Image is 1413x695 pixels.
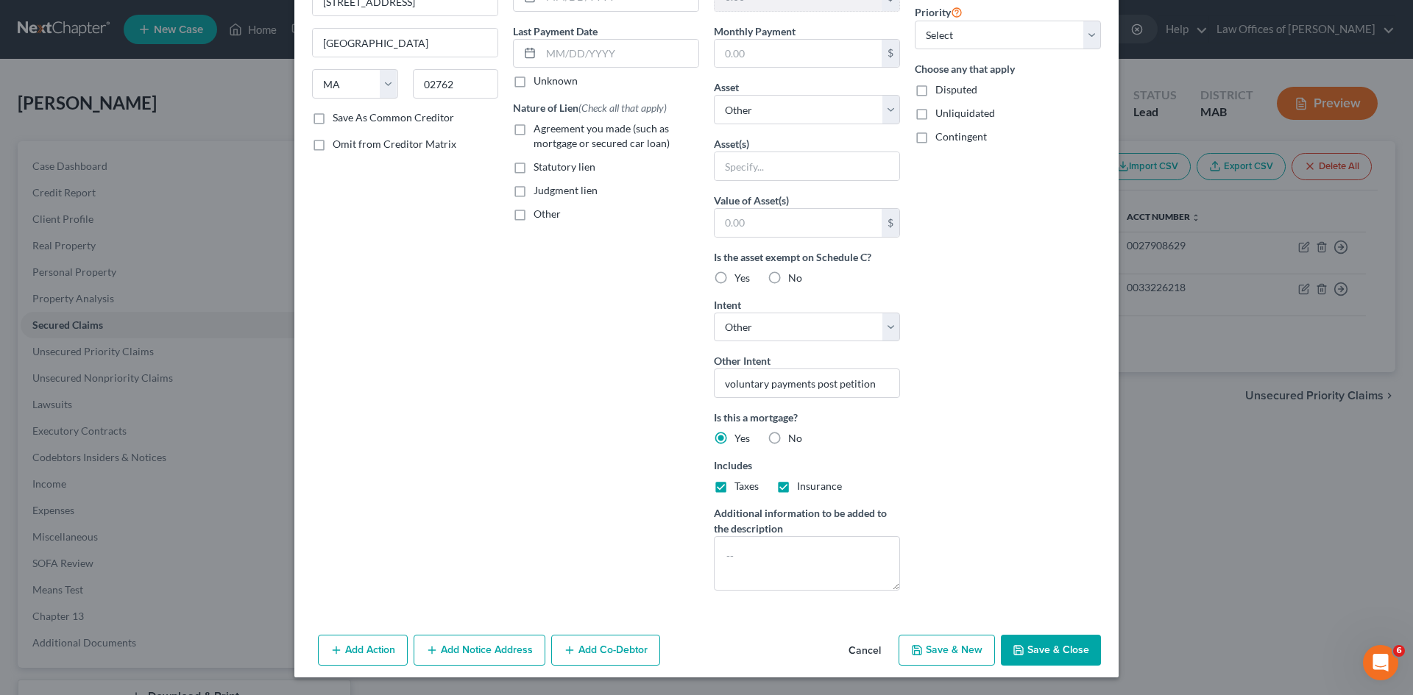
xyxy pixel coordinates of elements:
[714,353,771,368] label: Other Intent
[714,136,749,152] label: Asset(s)
[534,74,578,88] label: Unknown
[715,209,882,237] input: 0.00
[414,635,545,666] button: Add Notice Address
[318,635,408,666] button: Add Action
[534,122,670,149] span: Agreement you made (such as mortgage or secured car loan)
[578,101,667,114] span: (Check all that apply)
[714,505,900,536] label: Additional information to be added to the description
[715,40,882,68] input: 0.00
[714,297,741,313] label: Intent
[837,636,893,666] button: Cancel
[534,184,598,196] span: Judgment lien
[882,209,899,237] div: $
[333,110,454,125] label: Save As Common Creditor
[734,480,759,492] span: Taxes
[788,432,802,444] span: No
[797,480,842,492] span: Insurance
[541,40,698,68] input: MM/DD/YYYY
[935,130,987,143] span: Contingent
[534,160,595,173] span: Statutory lien
[715,152,899,180] input: Specify...
[534,207,561,220] span: Other
[899,635,995,666] button: Save & New
[714,457,900,473] label: Includes
[714,368,900,398] input: Specify...
[915,61,1101,76] label: Choose any that apply
[935,83,977,96] span: Disputed
[1363,645,1398,680] iframe: Intercom live chat
[915,3,963,21] label: Priority
[1393,645,1405,657] span: 6
[513,100,667,115] label: Nature of Lien
[413,69,499,99] input: Enter zip...
[714,249,900,265] label: Is the asset exempt on Schedule C?
[513,24,598,39] label: Last Payment Date
[313,29,497,57] input: Enter city...
[935,107,995,119] span: Unliquidated
[1001,635,1101,666] button: Save & Close
[714,24,796,39] label: Monthly Payment
[551,635,660,666] button: Add Co-Debtor
[882,40,899,68] div: $
[788,271,802,284] span: No
[714,410,900,425] label: Is this a mortgage?
[734,432,750,444] span: Yes
[333,138,456,150] span: Omit from Creditor Matrix
[734,271,750,284] span: Yes
[714,81,739,93] span: Asset
[714,193,789,208] label: Value of Asset(s)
